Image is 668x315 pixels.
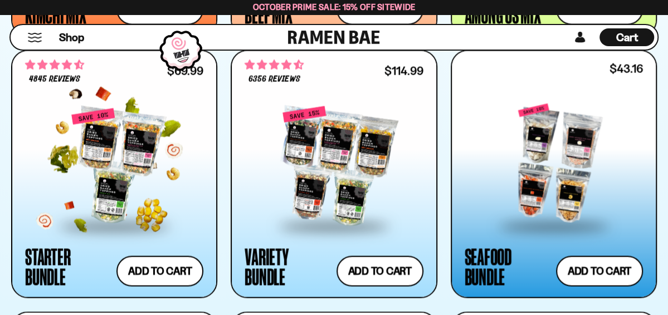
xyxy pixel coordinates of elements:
[384,65,423,76] div: $114.99
[465,246,550,286] div: Seafood Bundle
[231,50,437,298] a: 4.63 stars 6356 reviews $114.99 Variety Bundle Add to cart
[25,246,111,286] div: Starter Bundle
[11,50,217,298] a: 4.71 stars 4845 reviews $69.99 Starter Bundle Add to cart
[27,33,42,42] button: Mobile Menu Trigger
[59,30,84,45] span: Shop
[245,246,330,286] div: Variety Bundle
[599,25,654,50] div: Cart
[25,57,84,72] span: 4.71 stars
[116,255,203,286] button: Add to cart
[29,75,80,83] span: 4845 reviews
[253,2,416,12] span: October Prime Sale: 15% off Sitewide
[616,31,638,44] span: Cart
[245,57,304,72] span: 4.63 stars
[610,63,643,73] div: $43.16
[337,255,423,286] button: Add to cart
[451,50,657,298] a: $43.16 Seafood Bundle Add to cart
[167,65,203,76] div: $69.99
[556,255,643,286] button: Add to cart
[59,28,84,46] a: Shop
[248,75,300,83] span: 6356 reviews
